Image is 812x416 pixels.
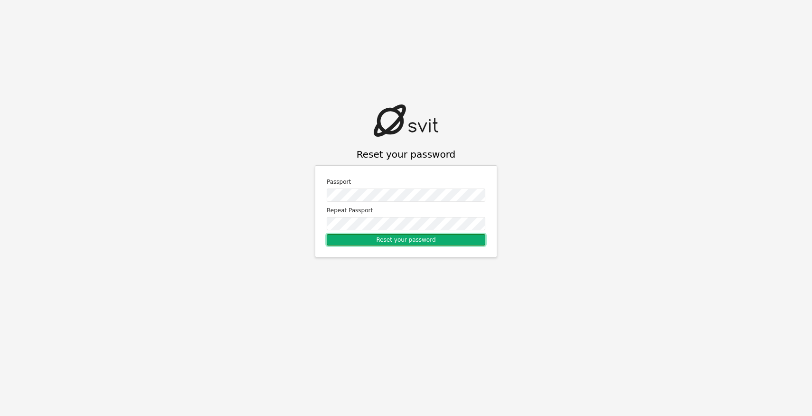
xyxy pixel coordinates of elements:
label: Passport [327,177,485,187]
label: Repeat Passport [327,206,485,215]
button: Reset your password [327,234,485,246]
h1: Reset your password [357,147,456,161]
input: Password [327,189,485,202]
input: Password [327,217,485,230]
